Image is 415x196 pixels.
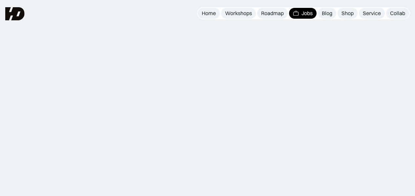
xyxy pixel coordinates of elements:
a: Home [198,8,220,19]
a: Jobs [289,8,317,19]
a: Blog [318,8,336,19]
a: Collab [386,8,409,19]
a: Shop [338,8,358,19]
div: Home [202,10,216,17]
a: Roadmap [257,8,288,19]
a: Service [359,8,385,19]
div: Collab [390,10,405,17]
div: Blog [322,10,332,17]
div: Jobs [301,10,313,17]
div: Workshops [225,10,252,17]
a: Workshops [221,8,256,19]
div: Shop [342,10,354,17]
div: Service [363,10,381,17]
div: Roadmap [261,10,284,17]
